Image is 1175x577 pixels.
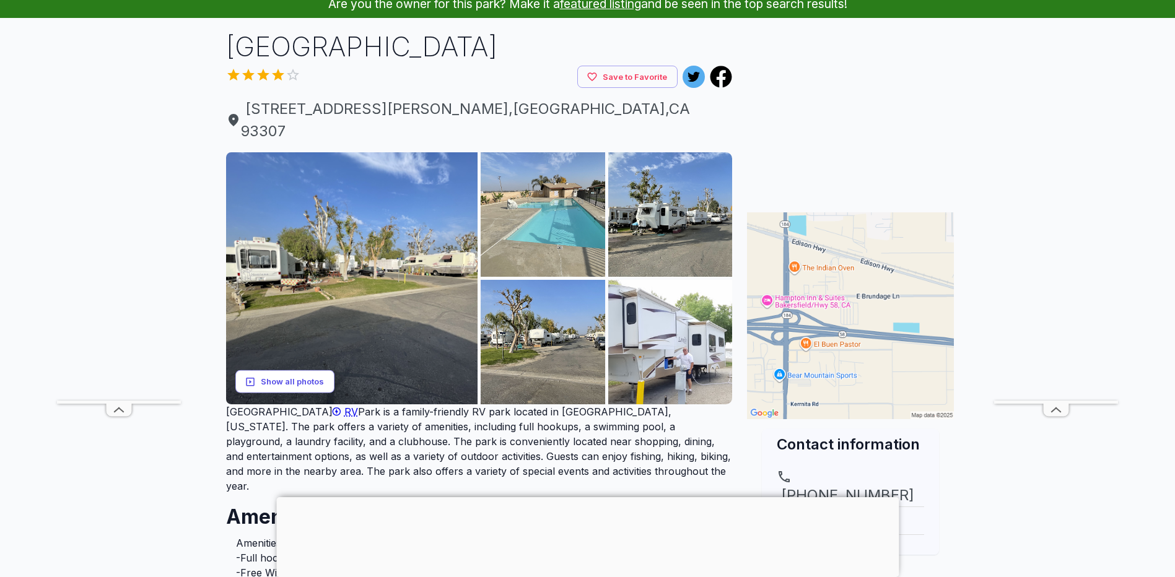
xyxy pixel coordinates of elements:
[608,280,733,404] img: AJQcZqIUKFGpmgBk14-qV4Wo7dPT8slqcuM1lHniEiBxsqjVPeQHY0_oEOnDonzZLphqZn4EcSu3PLQHEleXO_yPZN7XEHxvC...
[226,404,733,493] p: [GEOGRAPHIC_DATA] Park is a family-friendly RV park located in [GEOGRAPHIC_DATA], [US_STATE]. The...
[608,152,733,277] img: AJQcZqIealw1FaFQRdI10JxmUht_82Lg5NBP3cbqdW7JuOUyYub4shSUKCtr7Lr5QWLd8lc_7-K_tpT5-oG1idCuXKDG37mgk...
[344,406,358,418] span: RV
[577,66,678,89] button: Save to Favorite
[226,98,733,142] span: [STREET_ADDRESS][PERSON_NAME] , [GEOGRAPHIC_DATA] , CA 93307
[481,280,605,404] img: AJQcZqI-SIyWDnCPn-f54dDzYAp-HKj2KjftFPRduG6eg_jTBTjn9vvwZJTZjLAyf0JeUv1GyUMSwubO6Ha3hmn7Ta-KiVoPD...
[276,497,899,574] iframe: Advertisement
[333,406,358,418] a: RV
[777,469,924,506] a: [PHONE_NUMBER]
[236,550,723,565] li: -Full hookups with 30/50 amp electric
[226,28,733,66] h1: [GEOGRAPHIC_DATA]
[481,152,605,277] img: AJQcZqI2VZWXJsfQS3scEuDec3vfAeRqztpWHxqzKPOZTNg_OelWxg3eOVmxkolcarh5s_8ysLUJAPjWEoMQgpaROJARu61q3...
[235,370,334,393] button: Show all photos
[777,434,924,454] h2: Contact information
[747,212,954,419] img: Map for Bakersfield RV Park
[226,98,733,142] a: [STREET_ADDRESS][PERSON_NAME],[GEOGRAPHIC_DATA],CA 93307
[747,28,954,183] iframe: Advertisement
[226,493,733,531] h2: Amenities
[57,29,181,401] iframe: Advertisement
[236,536,723,550] li: Amenities at [GEOGRAPHIC_DATA] in [GEOGRAPHIC_DATA], [GEOGRAPHIC_DATA] include:
[226,152,478,404] img: AJQcZqLOt0YZSKNoRs927WQ5pfE1aagRw5vFGRBzQOjpT8kpwC0yQbcfEVzsmQ1Ya-ncBaC9cYh42C4Rff7cL2LB4KlgFRf88...
[994,29,1118,401] iframe: Advertisement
